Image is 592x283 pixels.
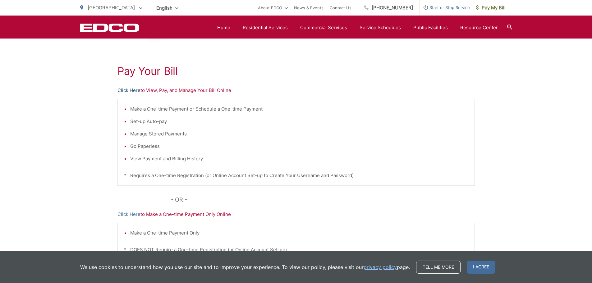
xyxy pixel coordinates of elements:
[130,105,468,113] li: Make a One-time Payment or Schedule a One-time Payment
[258,4,288,11] a: About EDCO
[124,172,468,179] p: * Requires a One-time Registration (or Online Account Set-up to Create Your Username and Password)
[124,246,468,253] p: * DOES NOT Require a One-time Registration (or Online Account Set-up)
[413,24,448,31] a: Public Facilities
[152,2,183,13] span: English
[130,143,468,150] li: Go Paperless
[130,229,468,237] li: Make a One-time Payment Only
[364,263,397,271] a: privacy policy
[130,155,468,162] li: View Payment and Billing History
[117,211,475,218] p: to Make a One-time Payment Only Online
[460,24,498,31] a: Resource Center
[300,24,347,31] a: Commercial Services
[294,4,324,11] a: News & Events
[243,24,288,31] a: Residential Services
[467,261,495,274] span: I agree
[130,118,468,125] li: Set-up Auto-pay
[217,24,230,31] a: Home
[117,87,475,94] p: to View, Pay, and Manage Your Bill Online
[80,23,139,32] a: EDCD logo. Return to the homepage.
[88,5,135,11] span: [GEOGRAPHIC_DATA]
[130,130,468,138] li: Manage Stored Payments
[117,87,140,94] a: Click Here
[117,211,140,218] a: Click Here
[416,261,461,274] a: Tell me more
[80,263,410,271] p: We use cookies to understand how you use our site and to improve your experience. To view our pol...
[117,65,475,77] h1: Pay Your Bill
[330,4,351,11] a: Contact Us
[476,4,506,11] span: Pay My Bill
[171,195,475,204] p: - OR -
[360,24,401,31] a: Service Schedules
